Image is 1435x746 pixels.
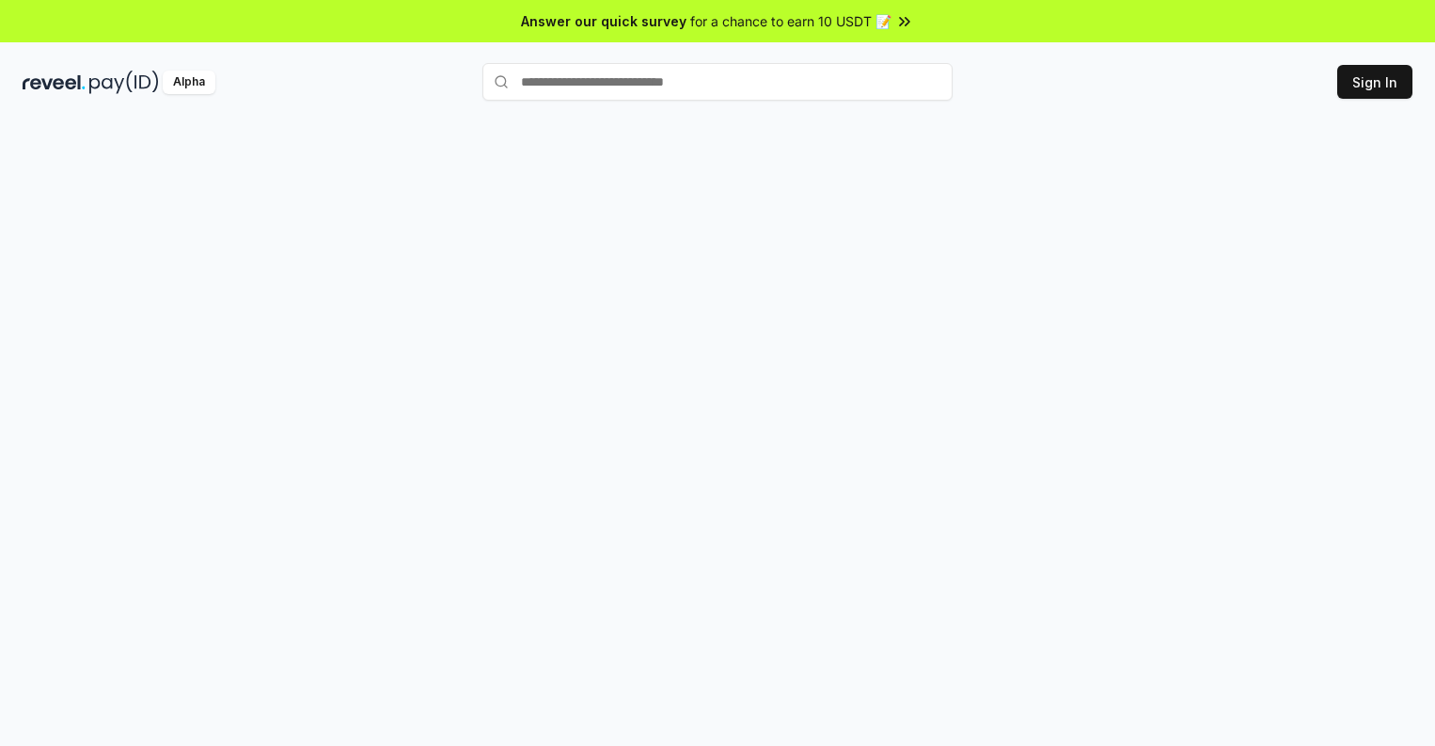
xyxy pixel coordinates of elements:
[1337,65,1412,99] button: Sign In
[521,11,686,31] span: Answer our quick survey
[690,11,891,31] span: for a chance to earn 10 USDT 📝
[23,71,86,94] img: reveel_dark
[163,71,215,94] div: Alpha
[89,71,159,94] img: pay_id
